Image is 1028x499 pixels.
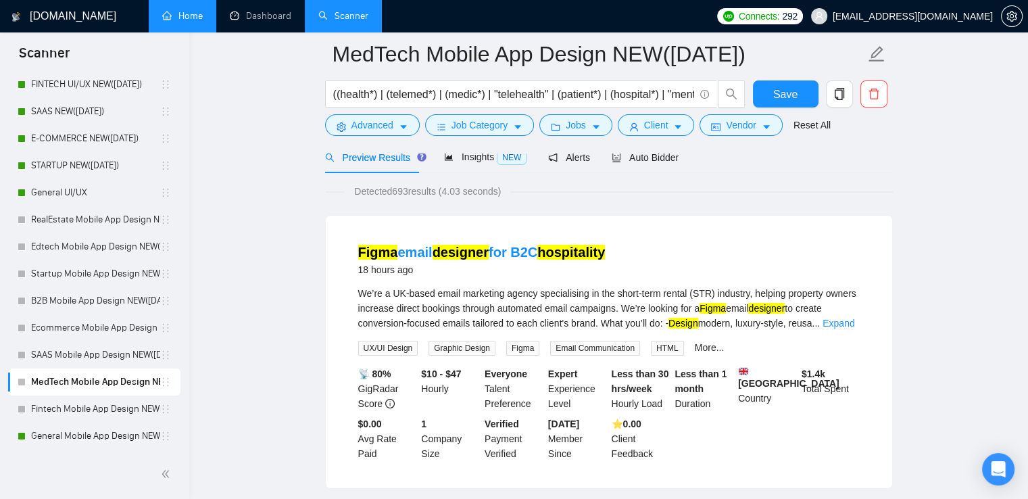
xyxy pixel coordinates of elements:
[673,122,683,132] span: caret-down
[325,114,420,136] button: settingAdvancedcaret-down
[8,314,180,341] li: Ecommerce Mobile App Design NEW(23.08.2025)
[548,153,558,162] span: notification
[8,125,180,152] li: E-COMMERCE NEW(23.08.2025)
[566,118,586,133] span: Jobs
[160,79,171,90] span: holder
[8,341,180,369] li: SAAS Mobile App Design NEW(23.08.2025)
[739,366,748,376] img: 🇬🇧
[421,419,426,429] b: 1
[812,318,820,329] span: ...
[31,233,160,260] a: Edtech Mobile App Design NEW([DATE])
[230,10,291,22] a: dashboardDashboard
[416,151,428,163] div: Tooltip anchor
[738,366,839,389] b: [GEOGRAPHIC_DATA]
[425,114,534,136] button: barsJob Categorycaret-down
[823,318,854,329] a: Expand
[160,295,171,306] span: holder
[160,268,171,279] span: holder
[31,98,160,125] a: SAAS NEW([DATE])
[537,245,605,260] mark: hospitality
[548,369,578,379] b: Expert
[644,118,668,133] span: Client
[333,86,694,103] input: Search Freelance Jobs...
[672,366,735,411] div: Duration
[497,150,527,165] span: NEW
[31,71,160,98] a: FINTECH UI/UX NEW([DATE])
[160,323,171,333] span: holder
[31,287,160,314] a: B2B Mobile App Design NEW([DATE])
[8,369,180,396] li: MedTech Mobile App Design NEW(23.08.2025)
[753,80,818,108] button: Save
[356,366,419,411] div: GigRadar Score
[31,314,160,341] a: Ecommerce Mobile App Design NEW([DATE])
[726,118,756,133] span: Vendor
[591,122,601,132] span: caret-down
[437,122,446,132] span: bars
[160,241,171,252] span: holder
[31,179,160,206] a: General UI/UX
[418,417,482,461] div: Company Size
[358,286,860,331] div: We’re a UK-based email marketing agency specialising in the short-term rental (STR) industry, hel...
[451,118,508,133] span: Job Category
[551,122,560,132] span: folder
[802,369,825,379] b: $ 1.4k
[739,9,779,24] span: Connects:
[160,404,171,414] span: holder
[433,245,489,260] mark: designer
[723,11,734,22] img: upwork-logo.png
[826,80,853,108] button: copy
[444,152,454,162] span: area-chart
[513,122,522,132] span: caret-down
[548,419,579,429] b: [DATE]
[418,366,482,411] div: Hourly
[612,419,641,429] b: ⭐️ 0.00
[160,187,171,198] span: holder
[718,88,744,100] span: search
[356,417,419,461] div: Avg Rate Paid
[31,206,160,233] a: RealEstate Mobile App Design NEW([DATE])
[8,260,180,287] li: Startup Mobile App Design NEW(23.08.2025)
[358,245,398,260] mark: Figma
[358,245,606,260] a: Figmaemaildesignerfor B2Chospitality
[8,179,180,206] li: General UI/UX
[700,303,726,314] mark: Figma
[358,341,418,356] span: UX/UI Design
[545,366,609,411] div: Experience Level
[160,160,171,171] span: holder
[711,122,720,132] span: idcard
[429,341,495,356] span: Graphic Design
[31,423,160,450] a: General Mobile App Design NEW([DATE])
[1001,5,1023,27] button: setting
[31,125,160,152] a: E-COMMERCE NEW([DATE])
[748,303,785,314] mark: designer
[160,377,171,387] span: holder
[814,11,824,21] span: user
[651,341,684,356] span: HTML
[675,369,727,394] b: Less than 1 month
[695,342,725,353] a: More...
[385,399,395,408] span: info-circle
[762,122,771,132] span: caret-down
[8,71,180,98] li: FINTECH UI/UX NEW(23.08.2025)
[8,233,180,260] li: Edtech Mobile App Design NEW(23.08.2025)
[861,88,887,100] span: delete
[345,184,510,199] span: Detected 693 results (4.03 seconds)
[668,318,698,329] mark: Design
[735,366,799,411] div: Country
[545,417,609,461] div: Member Since
[773,86,798,103] span: Save
[612,152,679,163] span: Auto Bidder
[782,9,797,24] span: 292
[609,366,672,411] div: Hourly Load
[860,80,887,108] button: delete
[8,206,180,233] li: RealEstate Mobile App Design NEW(23.08.2025)
[8,396,180,423] li: Fintech Mobile App Design NEW(23.08.2025)
[618,114,695,136] button: userClientcaret-down
[539,114,612,136] button: folderJobscaret-down
[325,152,422,163] span: Preview Results
[318,10,368,22] a: searchScanner
[399,122,408,132] span: caret-down
[485,419,519,429] b: Verified
[358,419,382,429] b: $0.00
[31,260,160,287] a: Startup Mobile App Design NEW([DATE])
